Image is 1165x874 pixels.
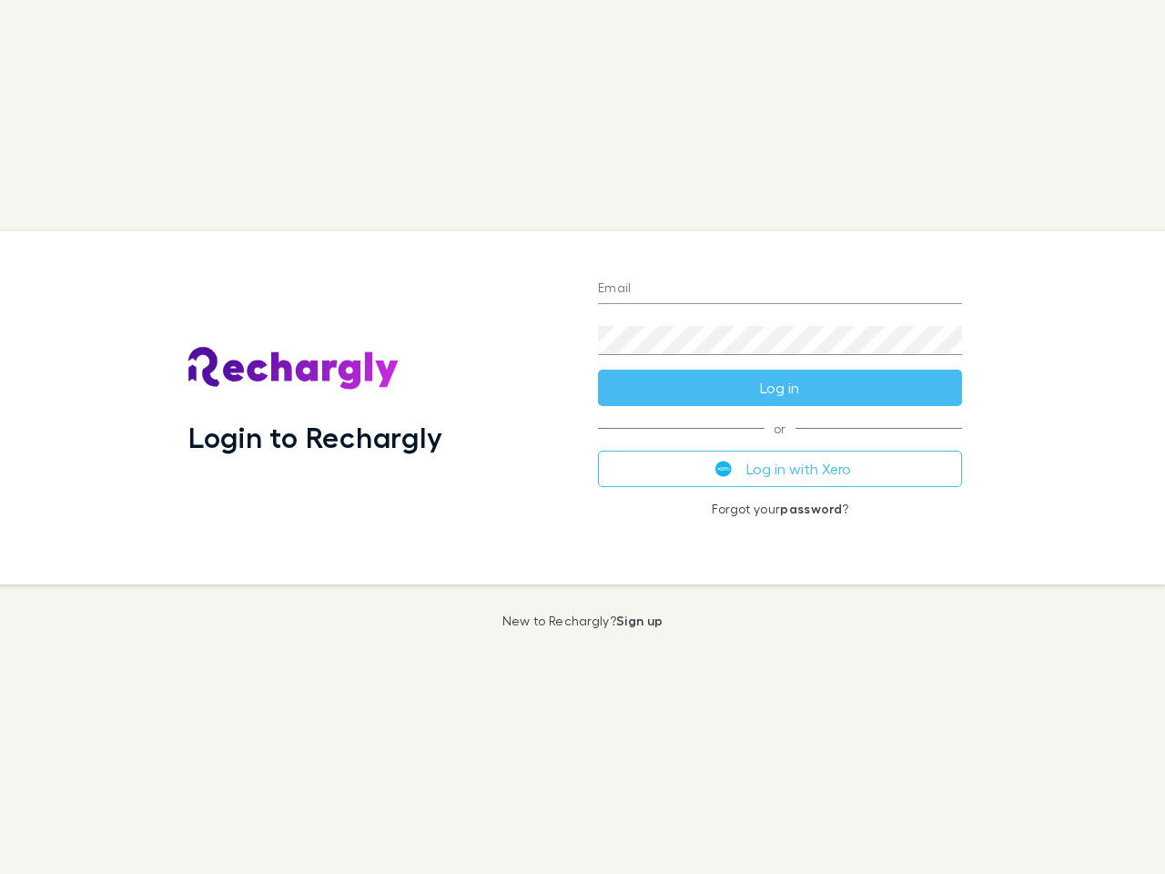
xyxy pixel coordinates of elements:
button: Log in with Xero [598,451,962,487]
img: Xero's logo [715,461,732,477]
button: Log in [598,370,962,406]
a: Sign up [616,613,663,628]
a: password [780,501,842,516]
span: or [598,428,962,429]
p: New to Rechargly? [502,614,664,628]
img: Rechargly's Logo [188,347,400,391]
h1: Login to Rechargly [188,420,442,454]
p: Forgot your ? [598,502,962,516]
